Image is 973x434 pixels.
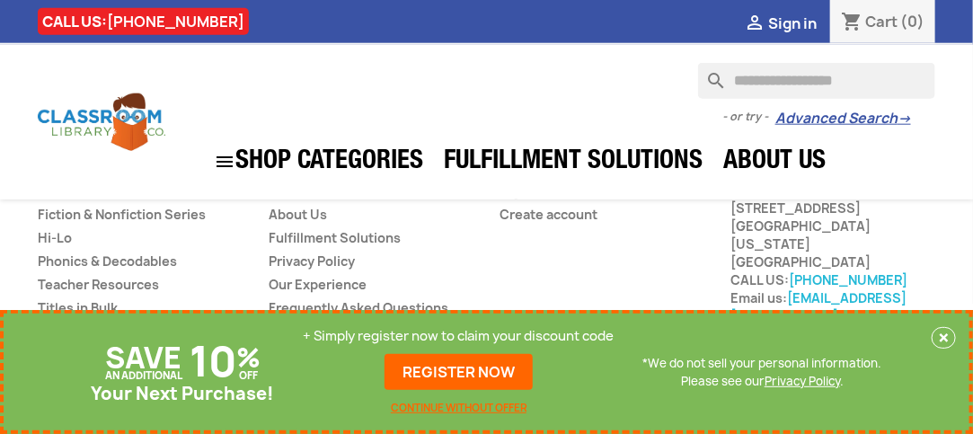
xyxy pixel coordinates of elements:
a: CONTINUE WITHOUT OFFER [391,399,526,417]
p: SAVE [106,349,182,367]
a: Fiction & Nonfiction Series [38,206,206,223]
button: Close [932,327,956,349]
p: Your Next Purchase! [92,385,275,403]
img: Classroom Library Company [38,93,164,151]
a: Fulfillment Solutions [269,229,401,246]
span: → [898,110,911,128]
a: [PHONE_NUMBER] [790,271,908,288]
a: [PHONE_NUMBER] [107,12,244,31]
a: Advanced Search→ [775,110,911,128]
p: 10 [190,352,236,370]
i: shopping_cart [841,13,862,34]
p: OFF [239,367,258,385]
a: Our Experience [269,276,367,293]
a: About Us [269,206,327,223]
a: About Us [715,145,836,181]
a: Hi-Lo [38,229,72,246]
a: Teacher Resources [38,276,159,293]
a: Create account [500,206,598,223]
a: Fulfillment Solutions [436,145,712,181]
p: + Simply register now to claim your discount code [304,327,615,345]
a: REGISTER NOW [385,354,533,390]
i:  [744,13,765,35]
a:  Sign in [744,13,817,33]
span: - or try - [722,108,775,126]
span: Sign in [768,13,817,33]
span: (0) [900,13,924,32]
i: search [698,63,720,84]
div: Classroom Library Company [STREET_ADDRESS] [GEOGRAPHIC_DATA][US_STATE] [GEOGRAPHIC_DATA] CALL US:... [731,182,935,325]
span: Cart [865,13,898,32]
p: % [236,349,261,367]
a: Titles in Bulk [38,299,118,316]
i:  [215,151,236,173]
div: CALL US: [38,8,249,35]
a: Privacy Policy [269,252,355,270]
p: *We do not sell your personal information. Please see our . [643,354,882,390]
a: Phonics & Decodables [38,252,177,270]
a: Frequently Asked Questions [269,299,448,316]
a: Privacy Policy [765,373,840,389]
a: [EMAIL_ADDRESS][DOMAIN_NAME] [731,289,907,324]
a: SHOP CATEGORIES [206,142,433,182]
input: Search [698,63,935,99]
p: AN ADDITIONAL [105,367,182,385]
